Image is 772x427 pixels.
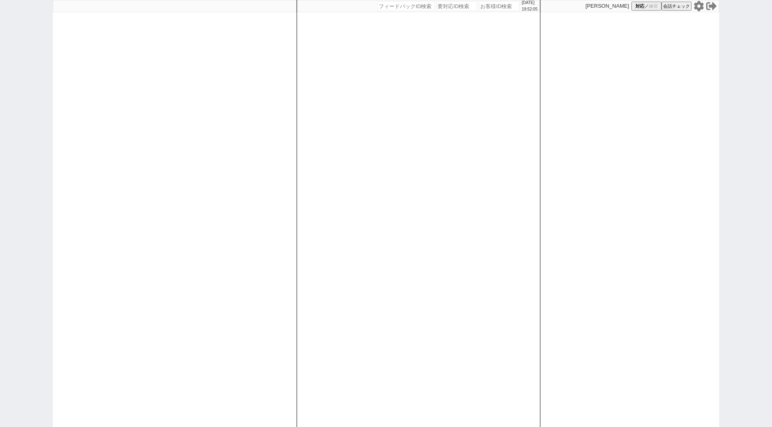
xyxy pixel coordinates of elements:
input: フィードバックID検索 [377,1,434,11]
span: 練習 [649,3,658,9]
button: 会話チェック [661,2,692,11]
input: お客様ID検索 [479,1,520,11]
p: [PERSON_NAME] [586,3,629,9]
span: 会話チェック [663,3,690,9]
p: 19:52:05 [522,6,538,13]
span: 対応 [635,3,644,9]
button: 対応／練習 [631,2,661,11]
input: 要対応ID検索 [436,1,477,11]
